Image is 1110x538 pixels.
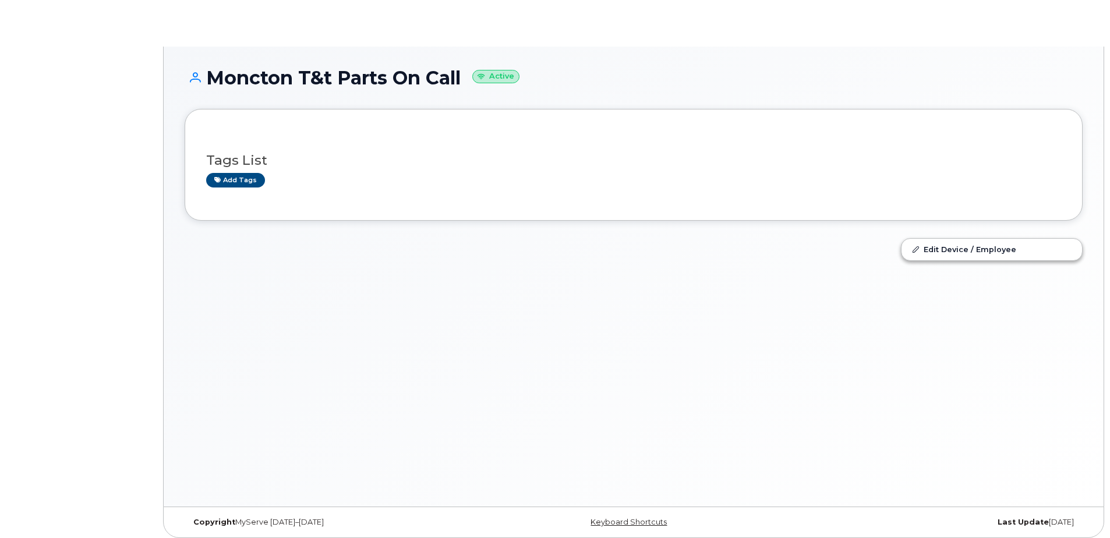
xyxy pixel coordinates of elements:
a: Edit Device / Employee [902,239,1082,260]
strong: Copyright [193,518,235,526]
strong: Last Update [998,518,1049,526]
div: [DATE] [783,518,1083,527]
div: MyServe [DATE]–[DATE] [185,518,484,527]
small: Active [472,70,519,83]
a: Add tags [206,173,265,187]
h1: Moncton T&t Parts On Call [185,68,1083,88]
h3: Tags List [206,153,1061,168]
a: Keyboard Shortcuts [591,518,667,526]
